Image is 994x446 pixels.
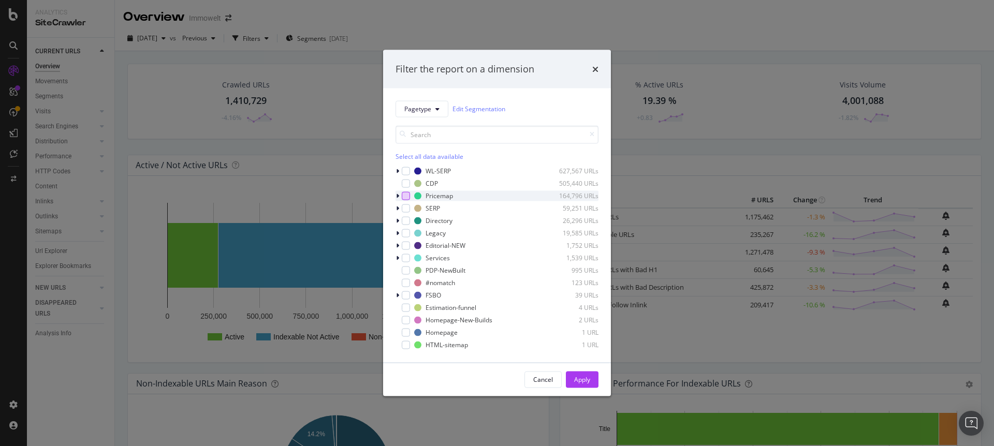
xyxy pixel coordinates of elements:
div: 26,296 URLs [548,216,598,225]
div: Estimation-funnel [426,303,476,312]
a: Edit Segmentation [452,103,505,114]
div: 1,752 URLs [548,241,598,250]
div: 2 URLs [548,316,598,324]
div: 4 URLs [548,303,598,312]
div: 19,585 URLs [548,229,598,237]
div: 627,567 URLs [548,167,598,175]
div: 1 URL [548,340,598,349]
div: times [592,63,598,76]
button: Pagetype [396,100,448,117]
div: Legacy [426,229,446,237]
div: #nomatch [426,278,455,287]
span: Pagetype [404,105,431,113]
div: 59,251 URLs [548,204,598,213]
div: 39 URLs [548,291,598,300]
div: SERP [426,204,440,213]
div: Pricemap [426,191,453,200]
div: 1 URL [548,328,598,337]
div: Open Intercom Messenger [959,411,984,436]
div: 123 URLs [548,278,598,287]
div: 164,796 URLs [548,191,598,200]
div: Services [426,254,450,262]
div: 1,539 URLs [548,254,598,262]
div: CDP [426,179,438,188]
div: 995 URLs [548,266,598,275]
div: HTML-sitemap [426,340,468,349]
div: Homepage [426,328,458,337]
div: Homepage-New-Builds [426,316,492,324]
div: FSBO [426,291,441,300]
div: modal [383,50,611,396]
div: Filter the report on a dimension [396,63,534,76]
div: Cancel [533,375,553,384]
div: WL-SERP [426,167,451,175]
div: 505,440 URLs [548,179,598,188]
div: Apply [574,375,590,384]
button: Apply [566,371,598,388]
div: PDP-NewBuilt [426,266,465,275]
input: Search [396,125,598,143]
div: Select all data available [396,152,598,160]
div: Editorial-NEW [426,241,465,250]
div: Directory [426,216,452,225]
button: Cancel [524,371,562,388]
